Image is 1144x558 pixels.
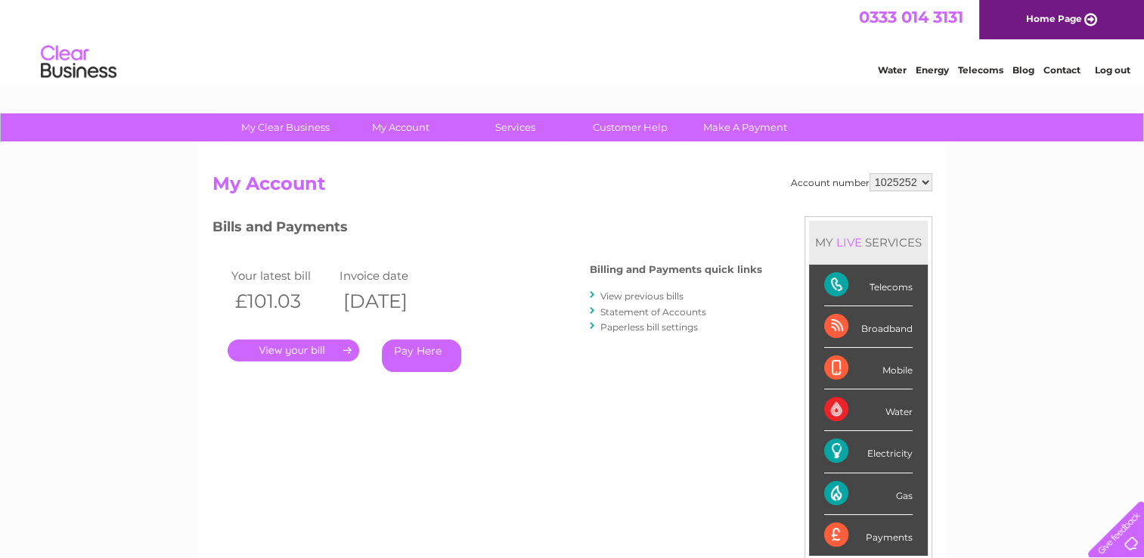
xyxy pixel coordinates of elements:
[212,173,932,202] h2: My Account
[336,286,445,317] th: [DATE]
[824,431,913,473] div: Electricity
[824,515,913,556] div: Payments
[382,339,461,372] a: Pay Here
[338,113,463,141] a: My Account
[1094,64,1130,76] a: Log out
[809,221,928,264] div: MY SERVICES
[916,64,949,76] a: Energy
[215,8,930,73] div: Clear Business is a trading name of Verastar Limited (registered in [GEOGRAPHIC_DATA] No. 3667643...
[600,306,706,318] a: Statement of Accounts
[590,264,762,275] h4: Billing and Payments quick links
[859,8,963,26] a: 0333 014 3131
[824,265,913,306] div: Telecoms
[568,113,693,141] a: Customer Help
[600,290,684,302] a: View previous bills
[824,473,913,515] div: Gas
[1043,64,1080,76] a: Contact
[600,321,698,333] a: Paperless bill settings
[958,64,1003,76] a: Telecoms
[791,173,932,191] div: Account number
[336,265,445,286] td: Invoice date
[824,348,913,389] div: Mobile
[824,306,913,348] div: Broadband
[223,113,348,141] a: My Clear Business
[228,286,336,317] th: £101.03
[683,113,808,141] a: Make A Payment
[833,235,865,250] div: LIVE
[228,339,359,361] a: .
[228,265,336,286] td: Your latest bill
[453,113,578,141] a: Services
[1012,64,1034,76] a: Blog
[824,389,913,431] div: Water
[212,216,762,243] h3: Bills and Payments
[40,39,117,85] img: logo.png
[878,64,907,76] a: Water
